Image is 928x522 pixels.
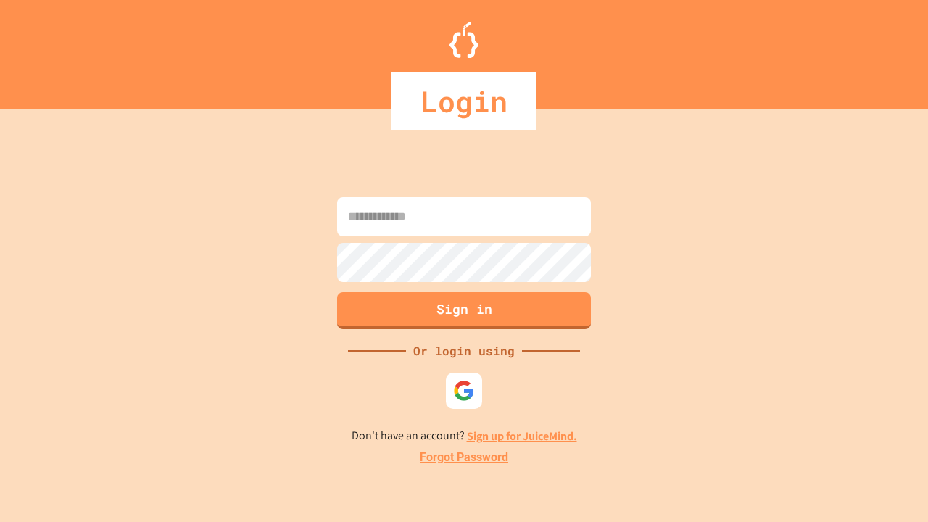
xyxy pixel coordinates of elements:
[453,380,475,402] img: google-icon.svg
[449,22,478,58] img: Logo.svg
[337,292,591,329] button: Sign in
[467,428,577,444] a: Sign up for JuiceMind.
[352,427,577,445] p: Don't have an account?
[420,449,508,466] a: Forgot Password
[391,72,536,130] div: Login
[406,342,522,360] div: Or login using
